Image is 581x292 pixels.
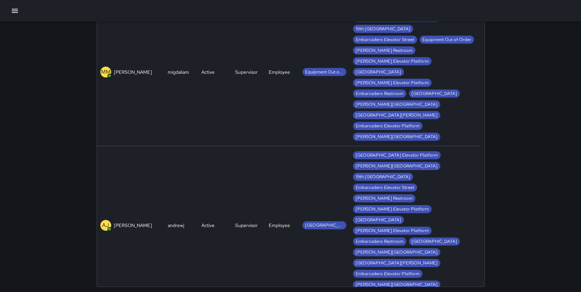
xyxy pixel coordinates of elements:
[353,173,413,180] span: 19th [GEOGRAPHIC_DATA]
[168,222,184,228] div: andrewj
[353,133,440,140] span: [PERSON_NAME][GEOGRAPHIC_DATA]
[353,195,415,201] span: [PERSON_NAME] Restroom
[102,221,109,229] p: AJ
[201,222,215,228] div: Active
[353,123,422,129] span: Embarcadero Elevator Platform
[269,68,290,75] div: Employee
[114,222,152,228] p: [PERSON_NAME]
[353,112,440,118] span: [GEOGRAPHIC_DATA][PERSON_NAME]
[302,69,346,75] span: Equipment Out of Order
[353,281,440,288] span: [PERSON_NAME][GEOGRAPHIC_DATA]
[353,227,431,234] span: [PERSON_NAME] Elevator Platform
[302,222,346,228] span: [GEOGRAPHIC_DATA] Elevator Platform
[353,217,404,223] span: [GEOGRAPHIC_DATA]
[353,249,440,255] span: [PERSON_NAME][GEOGRAPHIC_DATA]
[353,58,431,64] span: [PERSON_NAME] Elevator Platform
[168,68,189,75] div: migdaliam
[409,238,460,245] span: [GEOGRAPHIC_DATA]
[353,101,440,107] span: [PERSON_NAME][GEOGRAPHIC_DATA]
[101,68,110,76] p: MM
[353,184,417,191] span: Embarcadero Elevator Street
[353,36,417,43] span: Embarcadero Elevator Street
[235,68,258,75] div: Supervisor
[353,26,413,32] span: 19th [GEOGRAPHIC_DATA]
[353,69,404,75] span: [GEOGRAPHIC_DATA]
[353,260,440,266] span: [GEOGRAPHIC_DATA][PERSON_NAME]
[353,90,406,97] span: Embarcadero Restroom
[353,270,422,277] span: Embarcadero Elevator Platform
[235,222,258,228] div: Supervisor
[353,163,440,169] span: [PERSON_NAME][GEOGRAPHIC_DATA]
[420,36,474,43] span: Equipment Out of Order
[353,206,431,212] span: [PERSON_NAME] Elevator Platform
[353,79,431,86] span: [PERSON_NAME] Elevator Platform
[353,152,441,158] span: [GEOGRAPHIC_DATA] Elevator Platform
[201,68,215,75] div: Active
[353,47,415,54] span: [PERSON_NAME] Restroom
[409,90,460,97] span: [GEOGRAPHIC_DATA]
[353,238,406,245] span: Embarcadero Restroom
[114,68,152,75] p: [PERSON_NAME]
[269,222,290,228] div: Employee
